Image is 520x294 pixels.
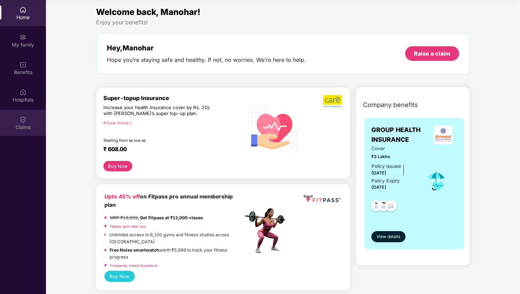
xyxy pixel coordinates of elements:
[371,177,400,185] div: Policy Expiry
[103,138,214,143] div: Starting from as low as
[107,44,306,52] div: Hey, Manohar
[104,193,140,200] b: Upto 45% off
[109,231,243,245] p: Unlimited access to 8,100 gyms and fitness studios across [GEOGRAPHIC_DATA]
[383,198,400,215] img: svg+xml;base64,PHN2ZyB4bWxucz0iaHR0cDovL3d3dy53My5vcmcvMjAwMC9zdmciIHdpZHRoPSI0OC45NDMiIGhlaWdodD...
[377,234,400,240] span: View details
[96,19,470,26] div: Enjoy your benefits!
[103,161,132,171] button: Buy Now
[110,215,139,220] del: MRP ₹19,999,
[19,116,26,123] img: svg+xml;base64,PHN2ZyBpZD0iQ2xhaW0iIHhtbG5zPSJodHRwOi8vd3d3LnczLm9yZy8yMDAwL3N2ZyIgd2lkdGg9IjIwIi...
[103,105,213,117] div: Increase your health insurance cover by Rs. 20L with [PERSON_NAME]’s super top-up plan.
[425,170,448,193] img: icon
[129,121,133,125] span: right
[371,125,429,145] span: GROUP HEALTH INSURANCE
[110,247,243,260] p: worth ₹5,999 to track your fitness progress
[110,247,159,253] strong: Free Noise smartwatch
[110,263,157,268] a: Frequently Asked Questions!
[371,145,416,152] span: Cover
[96,7,200,17] span: Welcome back, Manohar!
[19,6,26,13] img: svg+xml;base64,PHN2ZyBpZD0iSG9tZSIgeG1sbnM9Imh0dHA6Ly93d3cudzMub3JnLzIwMDAvc3ZnIiB3aWR0aD0iMjAiIG...
[19,61,26,68] img: svg+xml;base64,PHN2ZyBpZD0iQmVuZWZpdHMiIHhtbG5zPSJodHRwOi8vd3d3LnczLm9yZy8yMDAwL3N2ZyIgd2lkdGg9Ij...
[110,224,146,228] a: Fitpass gym near you
[375,198,392,215] img: svg+xml;base64,PHN2ZyB4bWxucz0iaHR0cDovL3d3dy53My5vcmcvMjAwMC9zdmciIHdpZHRoPSI0OC45NDMiIGhlaWdodD...
[140,215,203,220] strong: Get Fitpass at ₹11,000 +taxes
[107,56,306,64] div: Hope you’re staying safe and healthy. If not, no worries. We’re here to help.
[243,206,292,255] img: fpp.png
[368,198,385,215] img: svg+xml;base64,PHN2ZyB4bWxucz0iaHR0cDovL3d3dy53My5vcmcvMjAwMC9zdmciIHdpZHRoPSI0OC45NDMiIGhlaWdodD...
[371,185,386,190] span: [DATE]
[103,95,243,101] div: Super-topup Insurance
[104,193,233,208] b: on Fitpass pro annual membership plan
[371,163,401,170] div: Policy issued
[103,120,239,125] div: Know more
[371,170,386,175] span: [DATE]
[243,97,303,158] img: svg+xml;base64,PHN2ZyB4bWxucz0iaHR0cDovL3d3dy53My5vcmcvMjAwMC9zdmciIHhtbG5zOnhsaW5rPSJodHRwOi8vd3...
[323,95,343,108] img: b5dec4f62d2307b9de63beb79f102df3.png
[363,100,418,110] span: Company benefits
[19,34,26,41] img: svg+xml;base64,PHN2ZyB3aWR0aD0iMjAiIGhlaWdodD0iMjAiIHZpZXdCb3g9IjAgMCAyMCAyMCIgZmlsbD0ibm9uZSIgeG...
[414,50,450,57] div: Raise a claim
[302,193,342,205] img: fppp.png
[104,271,135,282] button: Buy Now
[371,153,416,160] span: ₹3 Lakhs
[103,146,236,154] div: ₹ 608.00
[19,89,26,96] img: svg+xml;base64,PHN2ZyBpZD0iSG9zcGl0YWxzIiB4bWxucz0iaHR0cDovL3d3dy53My5vcmcvMjAwMC9zdmciIHdpZHRoPS...
[371,231,405,242] button: View details
[434,125,452,144] img: insurerLogo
